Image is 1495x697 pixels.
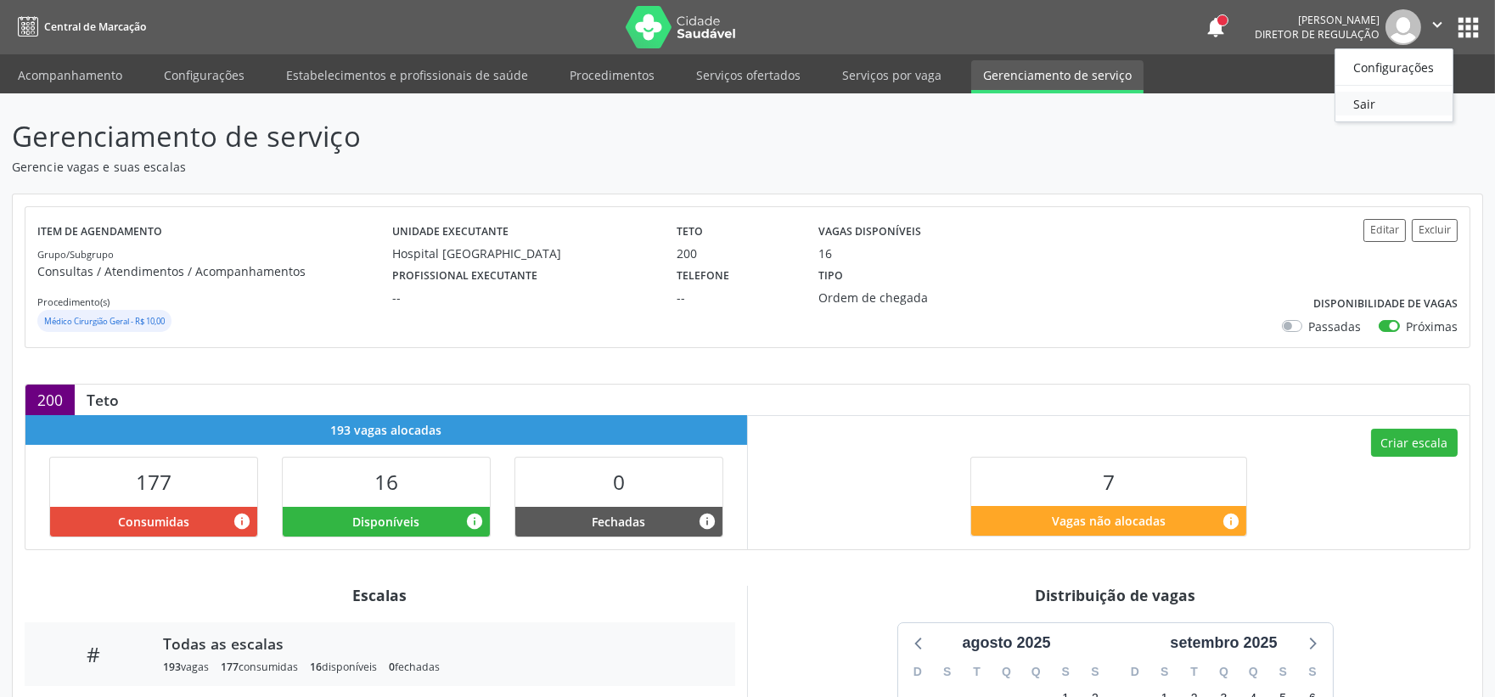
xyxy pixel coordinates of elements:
[25,385,75,415] div: 200
[1052,512,1166,530] span: Vagas não alocadas
[75,391,131,409] div: Teto
[1335,92,1453,115] a: Sair
[274,60,540,90] a: Estabelecimentos e profissionais de saúde
[684,60,812,90] a: Serviços ofertados
[37,219,162,245] label: Item de agendamento
[1421,9,1453,45] button: 
[1335,48,1453,122] ul: 
[830,60,953,90] a: Serviços por vaga
[1335,55,1453,79] a: Configurações
[152,60,256,90] a: Configurações
[389,660,440,674] div: fechadas
[310,660,377,674] div: disponíveis
[1308,318,1361,335] label: Passadas
[37,262,392,280] p: Consultas / Atendimentos / Acompanhamentos
[44,20,146,34] span: Central de Marcação
[818,289,1008,306] div: Ordem de chegada
[6,60,134,90] a: Acompanhamento
[1149,659,1179,685] div: S
[136,468,171,496] span: 177
[760,586,1470,604] div: Distribuição de vagas
[932,659,962,685] div: S
[389,660,395,674] span: 0
[698,512,717,531] i: Vagas alocadas e sem marcações associadas que tiveram sua disponibilidade fechada
[1268,659,1298,685] div: S
[25,415,747,445] div: 193 vagas alocadas
[1406,318,1458,335] label: Próximas
[592,513,645,531] span: Fechadas
[1412,219,1458,242] button: Excluir
[955,632,1057,655] div: agosto 2025
[163,660,181,674] span: 193
[1239,659,1268,685] div: Q
[12,158,1042,176] p: Gerencie vagas e suas escalas
[163,660,209,674] div: vagas
[677,262,729,289] label: Telefone
[677,219,703,245] label: Teto
[37,295,110,308] small: Procedimento(s)
[12,115,1042,158] p: Gerenciamento de serviço
[1255,27,1380,42] span: Diretor de regulação
[1103,468,1115,496] span: 7
[1385,9,1421,45] img: img
[903,659,933,685] div: D
[1204,15,1228,39] button: notifications
[37,642,151,666] div: #
[1428,15,1447,34] i: 
[1179,659,1209,685] div: T
[44,316,165,327] small: Médico Cirurgião Geral - R$ 10,00
[613,468,625,496] span: 0
[992,659,1021,685] div: Q
[1163,632,1284,655] div: setembro 2025
[818,245,832,262] div: 16
[465,512,484,531] i: Vagas alocadas e sem marcações associadas
[233,512,251,531] i: Vagas alocadas que possuem marcações associadas
[1313,291,1458,318] label: Disponibilidade de vagas
[392,219,509,245] label: Unidade executante
[1298,659,1328,685] div: S
[677,289,795,306] div: --
[12,13,146,41] a: Central de Marcação
[1021,659,1051,685] div: Q
[163,634,711,653] div: Todas as escalas
[1121,659,1150,685] div: D
[25,586,735,604] div: Escalas
[221,660,239,674] span: 177
[818,219,921,245] label: Vagas disponíveis
[118,513,189,531] span: Consumidas
[1255,13,1380,27] div: [PERSON_NAME]
[374,468,398,496] span: 16
[392,289,653,306] div: --
[392,245,653,262] div: Hospital [GEOGRAPHIC_DATA]
[1371,429,1458,458] button: Criar escala
[221,660,298,674] div: consumidas
[1363,219,1406,242] button: Editar
[1081,659,1110,685] div: S
[1222,512,1240,531] i: Quantidade de vagas restantes do teto de vagas
[971,60,1144,93] a: Gerenciamento de serviço
[1209,659,1239,685] div: Q
[37,248,114,261] small: Grupo/Subgrupo
[1453,13,1483,42] button: apps
[310,660,322,674] span: 16
[392,262,537,289] label: Profissional executante
[677,245,795,262] div: 200
[1051,659,1081,685] div: S
[352,513,419,531] span: Disponíveis
[558,60,666,90] a: Procedimentos
[818,262,843,289] label: Tipo
[962,659,992,685] div: T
